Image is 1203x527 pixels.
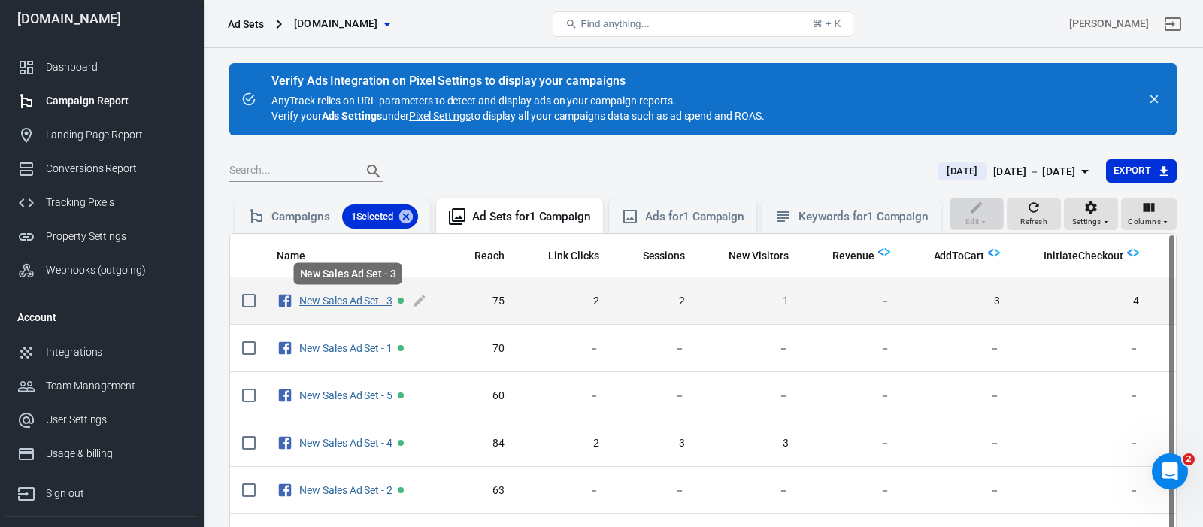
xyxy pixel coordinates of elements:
[623,483,686,498] span: －
[813,247,874,265] span: Total revenue calculated by AnyTrack.
[914,249,985,264] span: AddToCart
[1121,198,1177,231] button: Columns
[398,298,404,304] span: Active
[299,437,392,449] a: New Sales Ad Set - 4
[1024,341,1138,356] span: －
[288,10,396,38] button: [DOMAIN_NAME]
[709,389,789,404] span: －
[914,436,1001,451] span: －
[1024,249,1123,264] span: InitiateCheckout
[914,389,1001,404] span: －
[455,294,505,309] span: 75
[645,209,744,225] div: Ads for 1 Campaign
[46,446,186,462] div: Usage & billing
[277,292,293,310] svg: Facebook Ads
[299,437,395,447] span: New Sales Ad Set - 4
[580,18,649,29] span: Find anything...
[529,483,599,498] span: －
[472,209,591,225] div: Ad Sets for 1 Campaign
[277,339,293,357] svg: Facebook Ads
[941,164,983,179] span: [DATE]
[798,209,929,225] div: Keywords for 1 Campaign
[832,249,874,264] span: Revenue
[988,247,1000,259] img: Logo
[46,59,186,75] div: Dashboard
[46,161,186,177] div: Conversions Report
[709,483,789,498] span: －
[1155,6,1191,42] a: Sign out
[398,440,404,446] span: Active
[934,249,985,264] span: AddToCart
[342,204,419,229] div: 1Selected
[277,249,305,264] span: Name
[277,386,293,404] svg: Facebook Ads
[1152,453,1188,489] iframe: Intercom live chat
[993,162,1076,181] div: [DATE] － [DATE]
[398,345,404,351] span: Active
[46,378,186,394] div: Team Management
[1024,483,1138,498] span: －
[294,14,378,33] span: emilygracememorial.com
[623,436,686,451] span: 3
[299,484,395,495] span: New Sales Ad Set - 2
[5,152,198,186] a: Conversions Report
[5,369,198,403] a: Team Management
[709,294,789,309] span: 1
[229,162,350,181] input: Search...
[356,153,392,189] button: Search
[5,335,198,369] a: Integrations
[271,75,765,123] div: AnyTrack relies on URL parameters to detect and display ads on your campaign reports. Verify your...
[299,342,392,354] a: New Sales Ad Set - 1
[299,295,395,305] span: New Sales Ad Set - 3
[455,341,505,356] span: 70
[5,403,198,437] a: User Settings
[299,484,392,496] a: New Sales Ad Set - 2
[46,195,186,210] div: Tracking Pixels
[398,487,404,493] span: Active
[46,93,186,109] div: Campaign Report
[46,127,186,143] div: Landing Page Report
[623,389,686,404] span: －
[277,249,325,264] span: Name
[46,262,186,278] div: Webhooks (outgoing)
[1007,198,1061,231] button: Refresh
[729,249,789,264] span: New Visitors
[299,295,392,307] a: New Sales Ad Set - 3
[299,389,395,400] span: New Sales Ad Set - 5
[813,294,890,309] span: －
[548,249,599,264] span: Link Clicks
[529,247,599,265] span: The number of clicks on links within the ad that led to advertiser-specified destinations
[342,209,403,224] span: 1 Selected
[5,299,198,335] li: Account
[46,412,186,428] div: User Settings
[813,389,890,404] span: －
[271,74,765,89] div: Verify Ads Integration on Pixel Settings to display your campaigns
[5,253,198,287] a: Webhooks (outgoing)
[1127,247,1139,259] img: Logo
[1069,16,1149,32] div: Account id: vJBaXv7L
[322,110,383,122] strong: Ads Settings
[5,84,198,118] a: Campaign Report
[813,341,890,356] span: －
[299,342,395,353] span: New Sales Ad Set - 1
[46,229,186,244] div: Property Settings
[709,436,789,451] span: 3
[813,436,890,451] span: －
[1020,215,1047,229] span: Refresh
[553,11,853,37] button: Find anything...⌘ + K
[1183,453,1195,465] span: 2
[1106,159,1177,183] button: Export
[832,247,874,265] span: Total revenue calculated by AnyTrack.
[709,341,789,356] span: －
[1044,249,1123,264] span: InitiateCheckout
[529,389,599,404] span: －
[409,108,471,123] a: Pixel Settings
[878,246,890,258] img: Logo
[1128,215,1161,229] span: Columns
[529,341,599,356] span: －
[474,247,505,265] span: The number of people who saw your ads at least once. Reach is different from impressions, which m...
[5,186,198,220] a: Tracking Pixels
[46,486,186,501] div: Sign out
[5,12,198,26] div: [DOMAIN_NAME]
[926,159,1105,184] button: [DATE][DATE] － [DATE]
